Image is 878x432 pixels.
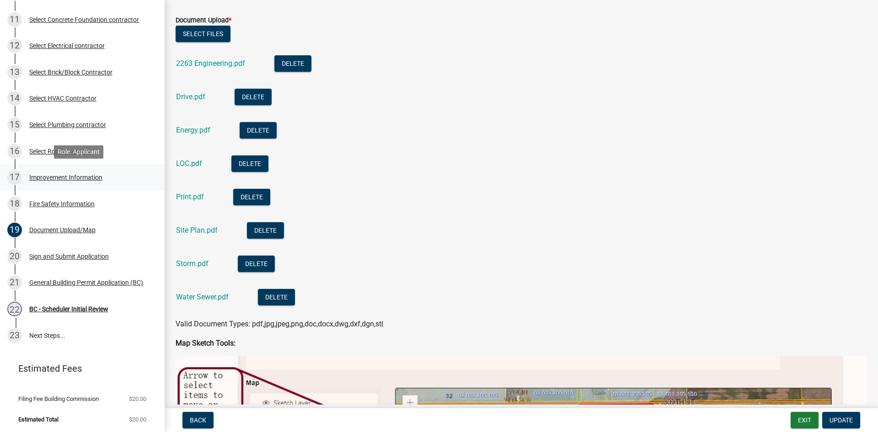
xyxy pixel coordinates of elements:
[830,416,853,424] span: Update
[258,289,295,305] button: Delete
[791,412,819,428] button: Exit
[182,412,214,428] button: Back
[29,16,139,23] div: Select Concrete Foundation contractor
[247,222,284,239] button: Delete
[235,93,272,102] wm-modal-confirm: Delete Document
[176,92,205,101] a: Drive.pdf
[7,12,22,27] div: 11
[29,148,93,155] div: Select Roof contractor
[238,256,275,272] button: Delete
[29,174,102,181] div: Improvement Information
[233,189,270,205] button: Delete
[7,170,22,185] div: 17
[18,396,99,402] span: Filing Fee Building Commission
[29,227,96,233] div: Document Upload/Map
[233,193,270,202] wm-modal-confirm: Delete Document
[274,55,311,72] button: Delete
[29,306,108,312] div: BC - Scheduler Initial Review
[231,160,268,169] wm-modal-confirm: Delete Document
[176,192,204,201] a: Print.pdf
[190,416,206,424] span: Back
[7,249,22,264] div: 20
[238,260,275,269] wm-modal-confirm: Delete Document
[29,95,96,101] div: Select HVAC Contractor
[822,412,860,428] button: Update
[176,320,383,328] span: Valid Document Types: pdf,jpg,jpeg,png,doc,docx,dwg,dxf,dgn,stl
[7,91,22,106] div: 14
[247,227,284,235] wm-modal-confirm: Delete Document
[274,60,311,69] wm-modal-confirm: Delete Document
[7,144,22,159] div: 16
[129,396,146,402] span: $20.00
[7,65,22,80] div: 13
[176,159,202,168] a: LOC.pdf
[29,122,106,128] div: Select Plumbing contractor
[18,416,59,422] span: Estimated Total
[29,69,112,75] div: Select Brick/Block Contractor
[7,328,22,343] div: 23
[258,293,295,302] wm-modal-confirm: Delete Document
[29,43,105,49] div: Select Electrical contractor
[176,259,209,268] a: Storm.pdf
[29,279,143,286] div: General Building Permit Application (BC)
[7,117,22,132] div: 15
[231,155,268,172] button: Delete
[29,253,109,260] div: Sign and Submit Application
[176,339,236,347] strong: Map Sketch Tools:
[240,127,277,135] wm-modal-confirm: Delete Document
[240,122,277,139] button: Delete
[176,17,231,24] label: Document Upload
[176,59,245,68] a: 2263 Engineering.pdf
[7,359,150,378] a: Estimated Fees
[176,126,210,134] a: Energy.pdf
[29,201,95,207] div: Fire Safety Information
[54,145,103,159] div: Role: Applicant
[7,302,22,316] div: 22
[7,223,22,237] div: 19
[176,293,229,301] a: Water Sewer.pdf
[7,275,22,290] div: 21
[7,197,22,211] div: 18
[176,226,218,235] a: Site Plan.pdf
[129,416,146,422] span: $20.00
[176,26,230,42] button: Select files
[235,89,272,105] button: Delete
[7,38,22,53] div: 12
